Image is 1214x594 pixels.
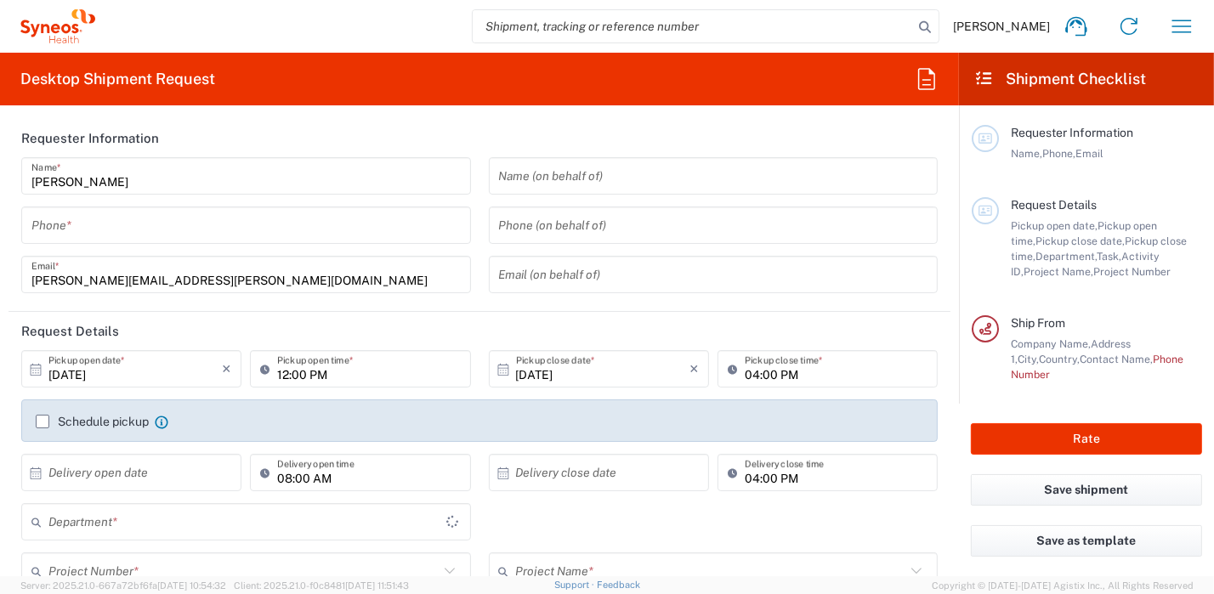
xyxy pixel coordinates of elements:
span: Pickup close date, [1035,235,1125,247]
span: [DATE] 10:54:32 [157,580,226,591]
span: Name, [1011,147,1042,160]
i: × [689,355,699,382]
h2: Requester Information [21,130,159,147]
i: × [222,355,231,382]
span: Country, [1039,353,1080,365]
span: Contact Name, [1080,353,1153,365]
span: Phone, [1042,147,1075,160]
span: Department, [1035,250,1097,263]
span: Ship From [1011,316,1065,330]
button: Save as template [971,525,1202,557]
span: Server: 2025.21.0-667a72bf6fa [20,580,226,591]
span: Company Name, [1011,337,1091,350]
button: Rate [971,423,1202,455]
span: Requester Information [1011,126,1133,139]
span: [PERSON_NAME] [953,19,1050,34]
span: Task, [1097,250,1121,263]
a: Feedback [597,580,640,590]
button: Save shipment [971,474,1202,506]
label: Schedule pickup [36,415,149,428]
span: Request Details [1011,198,1097,212]
a: Support [554,580,597,590]
span: Email [1075,147,1103,160]
span: Client: 2025.21.0-f0c8481 [234,580,409,591]
h2: Desktop Shipment Request [20,69,215,89]
h2: Shipment Checklist [974,69,1146,89]
span: City, [1018,353,1039,365]
span: Copyright © [DATE]-[DATE] Agistix Inc., All Rights Reserved [932,578,1194,593]
span: [DATE] 11:51:43 [345,580,409,591]
span: Project Number [1093,265,1171,278]
span: Project Name, [1024,265,1093,278]
input: Shipment, tracking or reference number [473,10,913,42]
span: Pickup open date, [1011,219,1098,232]
h2: Request Details [21,323,119,340]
